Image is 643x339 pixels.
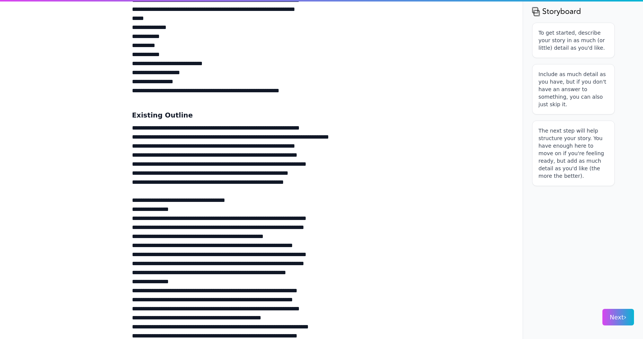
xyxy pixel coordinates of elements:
[624,313,626,321] span: ›
[538,127,608,180] p: The next step will help structure your story. You have enough here to move on if you're feeling r...
[532,6,581,17] img: storyboard
[132,110,391,121] h3: Existing Outline
[538,70,608,108] p: Include as much detail as you have, but if you don't have an answer to something, you can also ju...
[602,309,634,325] button: Next›
[538,29,608,52] p: To get started, describe your story in as much (or little) detail as you'd like.
[610,314,626,321] span: Next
